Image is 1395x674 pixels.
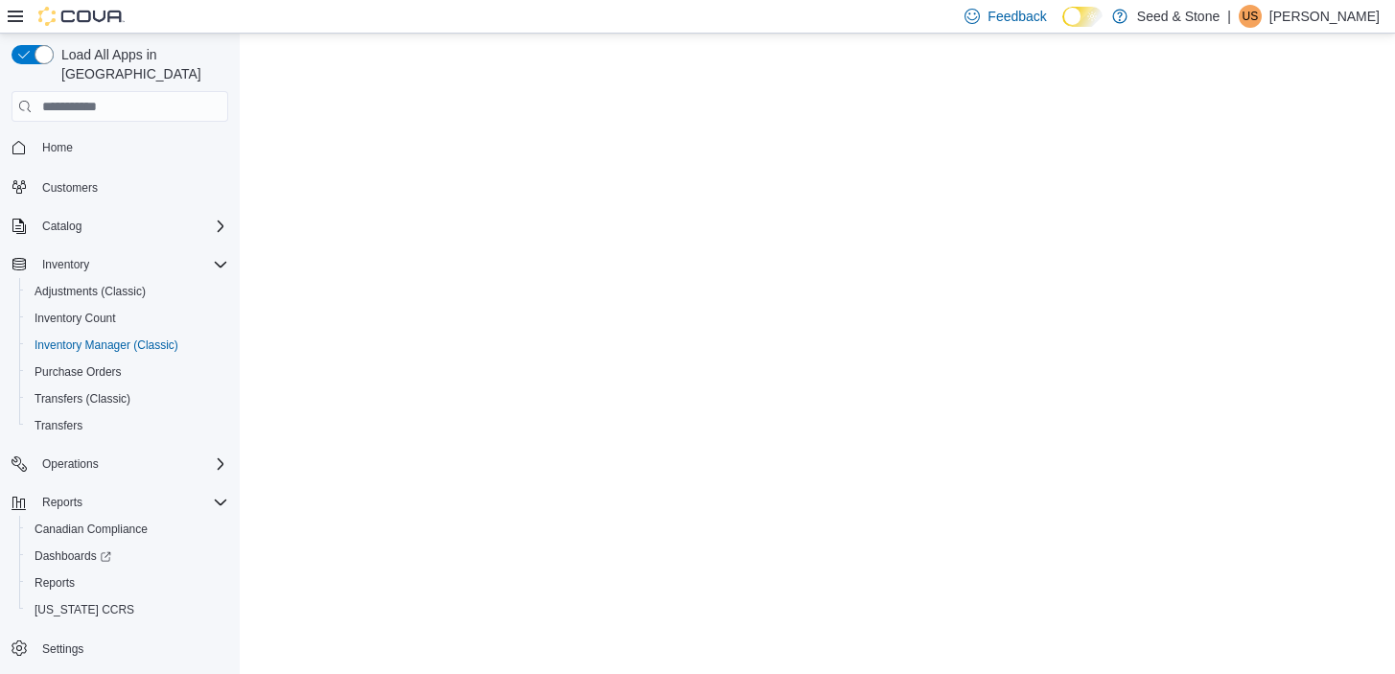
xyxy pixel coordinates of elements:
[42,219,81,234] span: Catalog
[35,136,81,159] a: Home
[42,456,99,472] span: Operations
[1227,5,1231,28] p: |
[1269,5,1380,28] p: [PERSON_NAME]
[35,253,97,276] button: Inventory
[42,257,89,272] span: Inventory
[42,495,82,510] span: Reports
[4,173,236,200] button: Customers
[1062,27,1063,28] span: Dark Mode
[42,140,73,155] span: Home
[27,360,129,383] a: Purchase Orders
[35,135,228,159] span: Home
[35,253,228,276] span: Inventory
[27,334,186,357] a: Inventory Manager (Classic)
[19,385,236,412] button: Transfers (Classic)
[27,598,228,621] span: Washington CCRS
[4,133,236,161] button: Home
[35,337,178,353] span: Inventory Manager (Classic)
[19,278,236,305] button: Adjustments (Classic)
[4,635,236,662] button: Settings
[988,7,1046,26] span: Feedback
[42,180,98,196] span: Customers
[27,518,228,541] span: Canadian Compliance
[4,213,236,240] button: Catalog
[19,516,236,543] button: Canadian Compliance
[19,359,236,385] button: Purchase Orders
[42,641,83,657] span: Settings
[19,305,236,332] button: Inventory Count
[35,174,228,198] span: Customers
[27,545,228,568] span: Dashboards
[35,637,228,661] span: Settings
[35,215,228,238] span: Catalog
[19,569,236,596] button: Reports
[4,251,236,278] button: Inventory
[35,311,116,326] span: Inventory Count
[35,548,111,564] span: Dashboards
[35,491,228,514] span: Reports
[27,571,228,594] span: Reports
[35,418,82,433] span: Transfers
[27,414,228,437] span: Transfers
[1239,5,1262,28] div: Upminderjit Singh
[35,284,146,299] span: Adjustments (Classic)
[27,334,228,357] span: Inventory Manager (Classic)
[54,45,228,83] span: Load All Apps in [GEOGRAPHIC_DATA]
[4,489,236,516] button: Reports
[27,307,228,330] span: Inventory Count
[38,7,125,26] img: Cova
[19,332,236,359] button: Inventory Manager (Classic)
[35,522,148,537] span: Canadian Compliance
[35,176,105,199] a: Customers
[35,453,106,476] button: Operations
[35,602,134,617] span: [US_STATE] CCRS
[27,598,142,621] a: [US_STATE] CCRS
[1243,5,1259,28] span: US
[1062,7,1103,27] input: Dark Mode
[35,391,130,407] span: Transfers (Classic)
[27,280,228,303] span: Adjustments (Classic)
[19,596,236,623] button: [US_STATE] CCRS
[35,364,122,380] span: Purchase Orders
[27,387,228,410] span: Transfers (Classic)
[27,545,119,568] a: Dashboards
[19,543,236,569] a: Dashboards
[27,387,138,410] a: Transfers (Classic)
[27,414,90,437] a: Transfers
[35,575,75,591] span: Reports
[27,518,155,541] a: Canadian Compliance
[19,412,236,439] button: Transfers
[35,491,90,514] button: Reports
[35,215,89,238] button: Catalog
[27,571,82,594] a: Reports
[27,307,124,330] a: Inventory Count
[35,453,228,476] span: Operations
[1137,5,1220,28] p: Seed & Stone
[27,280,153,303] a: Adjustments (Classic)
[4,451,236,477] button: Operations
[27,360,228,383] span: Purchase Orders
[35,638,91,661] a: Settings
